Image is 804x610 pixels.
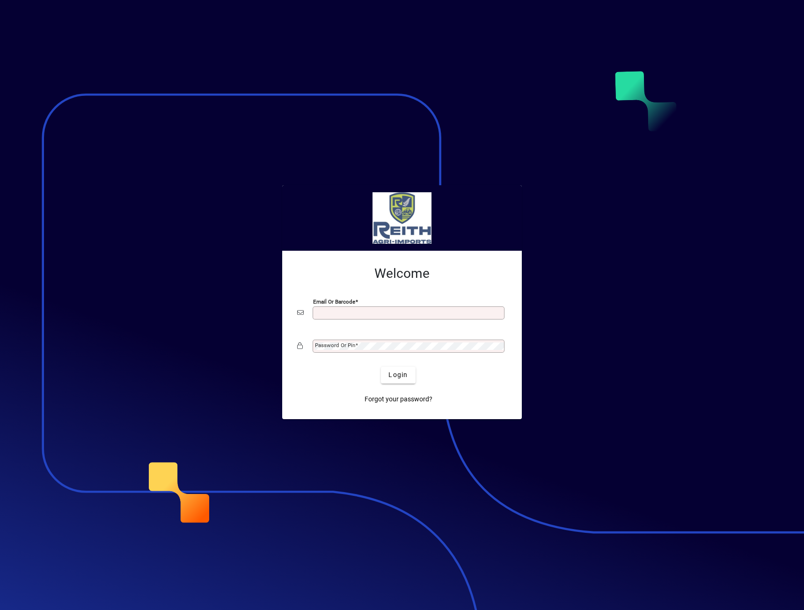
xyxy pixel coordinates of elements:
span: Forgot your password? [365,394,432,404]
a: Forgot your password? [361,391,436,408]
span: Login [388,370,408,380]
mat-label: Password or Pin [315,342,355,349]
mat-label: Email or Barcode [313,298,355,305]
button: Login [381,367,415,384]
h2: Welcome [297,266,507,282]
